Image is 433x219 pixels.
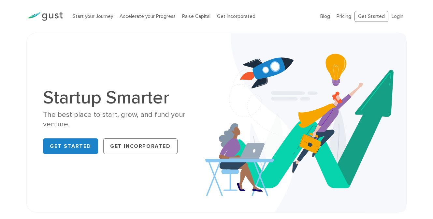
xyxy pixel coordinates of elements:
[73,13,113,19] a: Start your Journey
[120,13,176,19] a: Accelerate your Progress
[337,13,351,19] a: Pricing
[392,13,403,19] a: Login
[26,12,63,21] img: Gust Logo
[354,11,388,22] a: Get Started
[43,110,211,129] div: The best place to start, grow, and fund your venture.
[320,13,330,19] a: Blog
[182,13,210,19] a: Raise Capital
[103,138,178,154] a: Get Incorporated
[43,88,211,107] h1: Startup Smarter
[43,138,98,154] a: Get Started
[217,13,255,19] a: Get Incorporated
[205,33,406,212] img: Startup Smarter Hero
